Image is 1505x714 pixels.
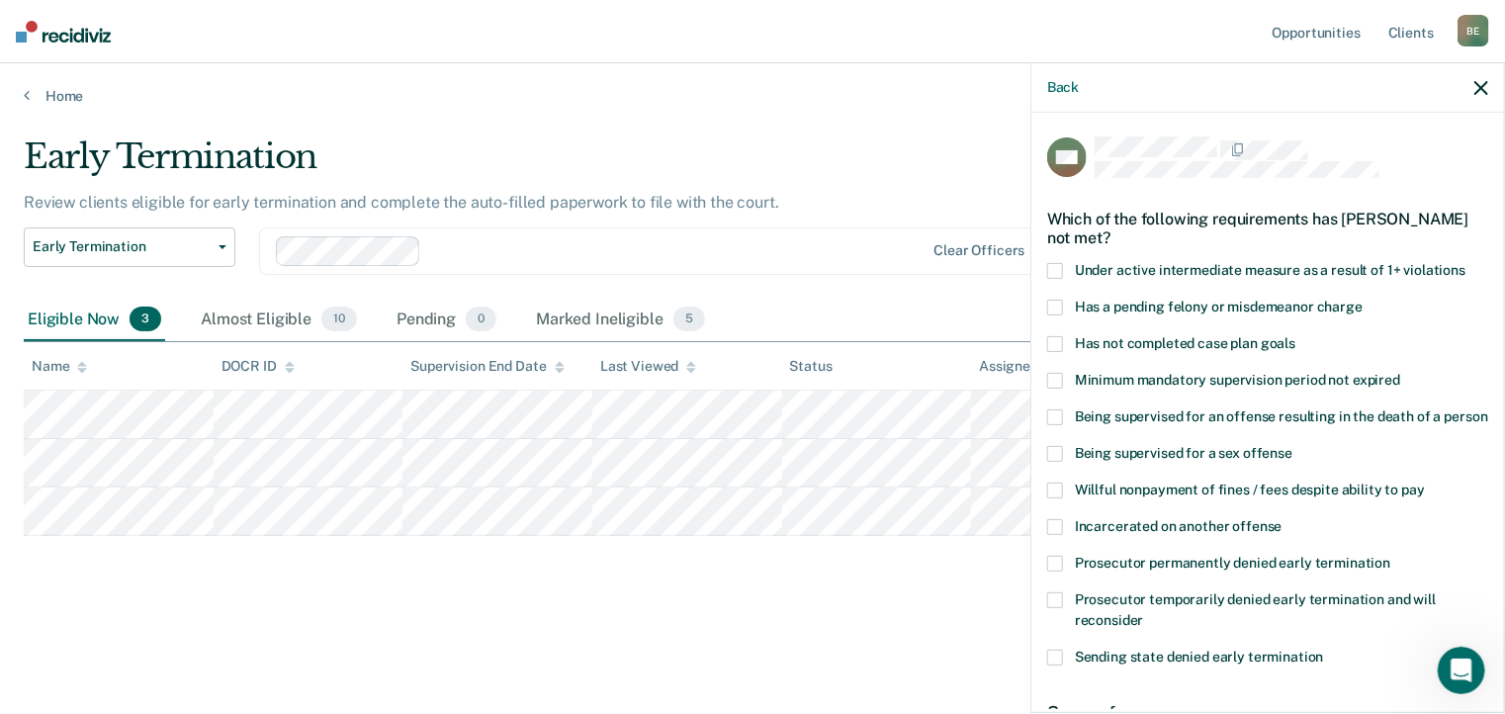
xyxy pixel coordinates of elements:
div: Clear officers [933,242,1024,259]
div: B E [1458,15,1489,46]
div: Assigned to [979,358,1072,375]
span: Has not completed case plan goals [1075,335,1295,351]
span: Minimum mandatory supervision period not expired [1075,372,1400,388]
span: Prosecutor permanently denied early termination [1075,555,1390,571]
div: Marked Ineligible [532,299,709,342]
a: Home [24,87,1481,105]
div: Almost Eligible [197,299,361,342]
iframe: Intercom live chat [1438,647,1485,694]
span: Willful nonpayment of fines / fees despite ability to pay [1075,482,1425,497]
span: Prosecutor temporarily denied early termination and will reconsider [1075,591,1436,628]
span: Incarcerated on another offense [1075,518,1283,534]
span: Early Termination [33,238,211,255]
span: 10 [321,307,357,332]
div: Last Viewed [600,358,696,375]
img: Recidiviz [16,21,111,43]
div: Which of the following requirements has [PERSON_NAME] not met? [1047,194,1488,263]
span: 5 [673,307,705,332]
span: Under active intermediate measure as a result of 1+ violations [1075,262,1465,278]
div: Pending [393,299,500,342]
p: Review clients eligible for early termination and complete the auto-filled paperwork to file with... [24,193,779,212]
div: DOCR ID [221,358,295,375]
span: Being supervised for a sex offense [1075,445,1292,461]
div: Name [32,358,87,375]
span: Has a pending felony or misdemeanor charge [1075,299,1363,314]
div: Status [790,358,833,375]
button: Back [1047,79,1079,96]
span: 3 [130,307,161,332]
div: Supervision End Date [410,358,564,375]
div: Eligible Now [24,299,165,342]
span: Sending state denied early termination [1075,649,1324,665]
span: 0 [466,307,496,332]
div: Early Termination [24,136,1153,193]
span: Being supervised for an offense resulting in the death of a person [1075,408,1488,424]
